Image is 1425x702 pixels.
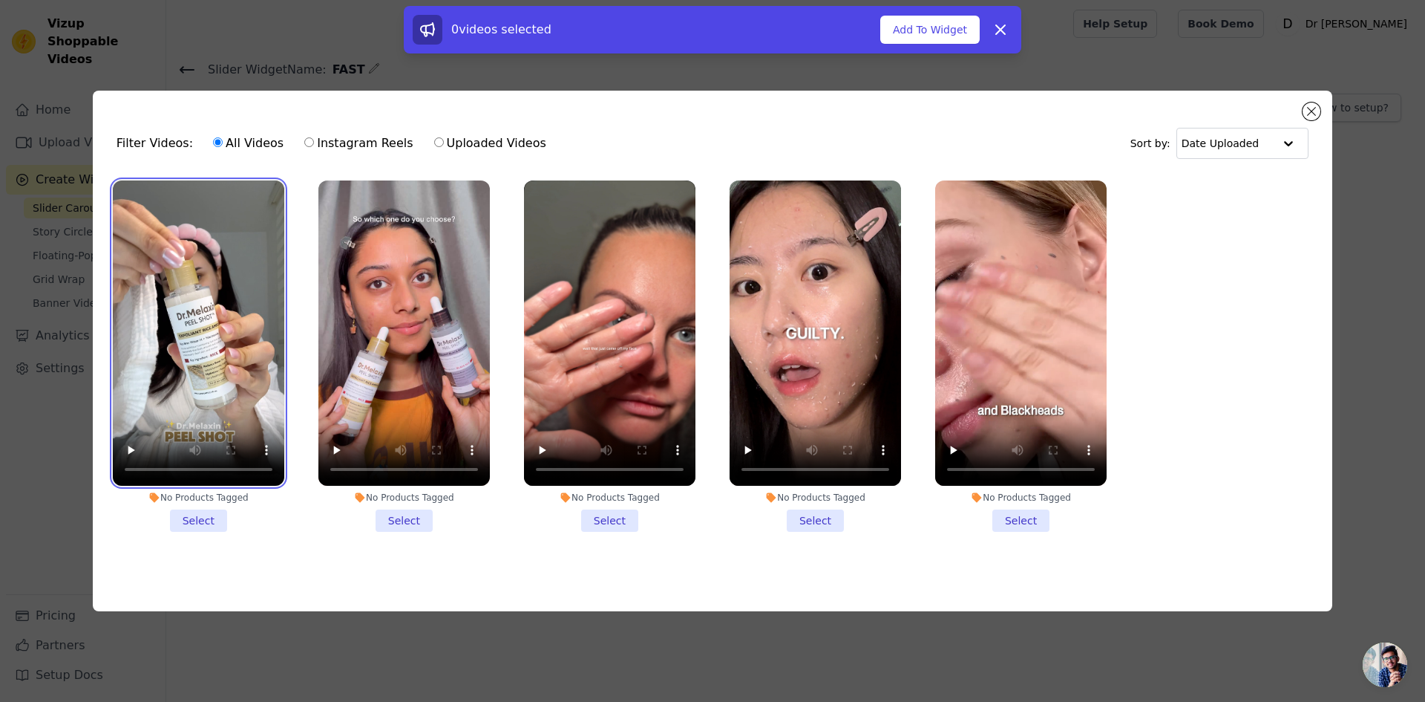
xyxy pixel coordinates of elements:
button: Add To Widget [880,16,980,44]
button: Close modal [1303,103,1320,120]
label: All Videos [212,134,284,153]
div: No Products Tagged [730,492,901,504]
label: Instagram Reels [304,134,413,153]
div: Sort by: [1130,128,1309,159]
div: Open chat [1363,643,1407,687]
span: 0 videos selected [451,22,551,36]
div: No Products Tagged [524,492,695,504]
div: No Products Tagged [318,492,490,504]
div: No Products Tagged [113,492,284,504]
div: No Products Tagged [935,492,1107,504]
div: Filter Videos: [117,126,554,160]
label: Uploaded Videos [433,134,547,153]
